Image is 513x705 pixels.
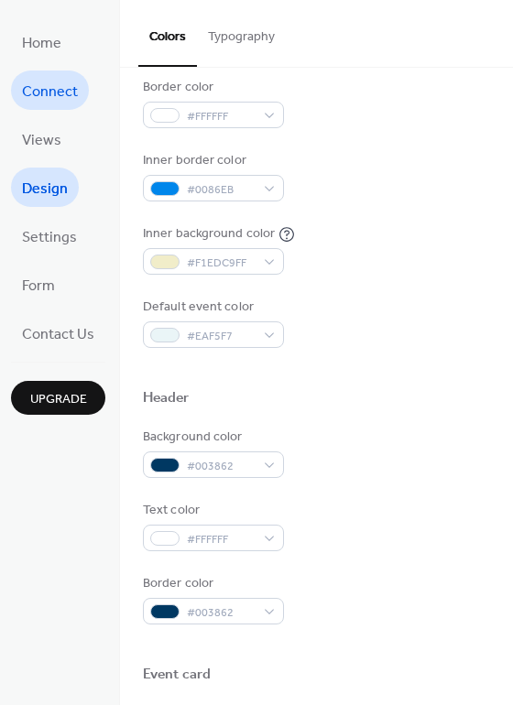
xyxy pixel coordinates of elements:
[22,175,68,203] span: Design
[143,501,280,520] div: Text color
[22,320,94,349] span: Contact Us
[143,298,280,317] div: Default event color
[11,313,105,352] a: Contact Us
[143,151,280,170] div: Inner border color
[187,457,255,476] span: #003862
[143,666,211,685] div: Event card
[30,390,87,409] span: Upgrade
[22,272,55,300] span: Form
[187,603,255,623] span: #003862
[143,224,275,244] div: Inner background color
[187,530,255,549] span: #FFFFFF
[11,216,88,255] a: Settings
[187,107,255,126] span: #FFFFFF
[22,126,61,155] span: Views
[143,78,280,97] div: Border color
[11,381,105,415] button: Upgrade
[22,223,77,252] span: Settings
[22,78,78,106] span: Connect
[187,254,255,273] span: #F1EDC9FF
[22,29,61,58] span: Home
[187,180,255,200] span: #0086EB
[143,428,280,447] div: Background color
[11,22,72,61] a: Home
[143,389,190,408] div: Header
[187,327,255,346] span: #EAF5F7
[11,70,89,110] a: Connect
[11,119,72,158] a: Views
[11,265,66,304] a: Form
[143,574,280,593] div: Border color
[11,168,79,207] a: Design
